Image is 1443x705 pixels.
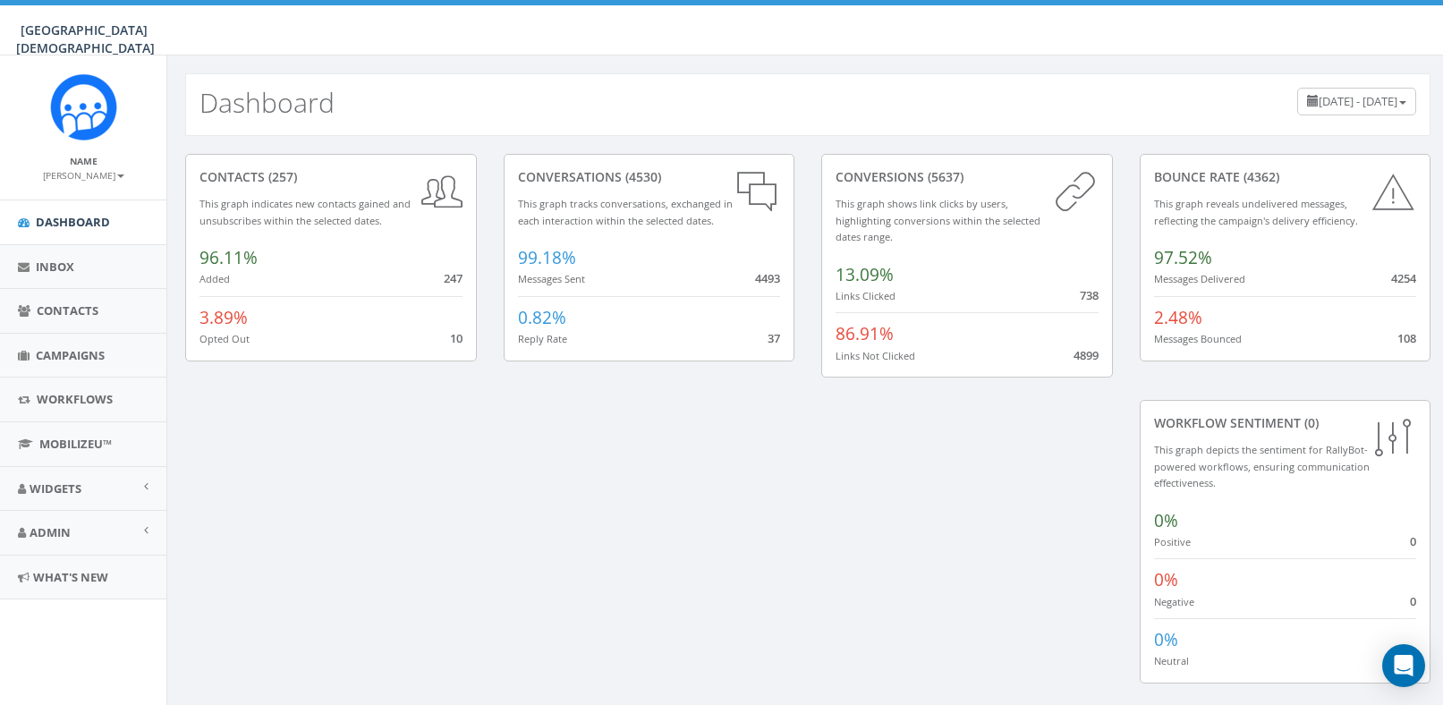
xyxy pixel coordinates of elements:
small: Negative [1154,595,1194,608]
span: Dashboard [36,214,110,230]
span: (5637) [924,168,963,185]
small: Links Not Clicked [836,349,915,362]
span: 99.18% [518,246,576,269]
span: 96.11% [199,246,258,269]
h2: Dashboard [199,88,335,117]
small: This graph shows link clicks by users, highlighting conversions within the selected dates range. [836,197,1040,243]
span: Contacts [37,302,98,319]
span: 0% [1154,509,1178,532]
small: Name [70,155,98,167]
div: conversions [836,168,1099,186]
span: 2.48% [1154,306,1202,329]
small: Opted Out [199,332,250,345]
span: 86.91% [836,322,894,345]
small: This graph depicts the sentiment for RallyBot-powered workflows, ensuring communication effective... [1154,443,1370,489]
span: 3.89% [199,306,248,329]
small: Links Clicked [836,289,896,302]
span: 247 [444,270,463,286]
span: Workflows [37,391,113,407]
span: 0% [1154,628,1178,651]
span: 738 [1080,287,1099,303]
small: Positive [1154,535,1191,548]
span: 0.82% [518,306,566,329]
span: (0) [1301,414,1319,431]
a: [PERSON_NAME] [43,166,124,183]
span: 0 [1410,593,1416,609]
img: Rally_Corp_Icon_1.png [50,73,117,140]
div: contacts [199,168,463,186]
div: conversations [518,168,781,186]
small: This graph indicates new contacts gained and unsubscribes within the selected dates. [199,197,411,227]
div: Open Intercom Messenger [1382,644,1425,687]
small: Messages Sent [518,272,585,285]
span: 4899 [1074,347,1099,363]
span: [DATE] - [DATE] [1319,93,1397,109]
span: Admin [30,524,71,540]
span: MobilizeU™ [39,436,112,452]
small: [PERSON_NAME] [43,169,124,182]
small: Messages Bounced [1154,332,1242,345]
span: 13.09% [836,263,894,286]
span: 108 [1397,330,1416,346]
small: Added [199,272,230,285]
span: 0 [1410,533,1416,549]
span: (4362) [1240,168,1279,185]
span: 37 [768,330,780,346]
span: 0% [1154,568,1178,591]
span: 10 [450,330,463,346]
span: 97.52% [1154,246,1212,269]
span: Widgets [30,480,81,497]
span: (257) [265,168,297,185]
span: Inbox [36,259,74,275]
small: This graph reveals undelivered messages, reflecting the campaign's delivery efficiency. [1154,197,1358,227]
span: [GEOGRAPHIC_DATA][DEMOGRAPHIC_DATA] [16,21,155,56]
span: (4530) [622,168,661,185]
small: Reply Rate [518,332,567,345]
small: This graph tracks conversations, exchanged in each interaction within the selected dates. [518,197,733,227]
span: What's New [33,569,108,585]
div: Workflow Sentiment [1154,414,1417,432]
span: Campaigns [36,347,105,363]
div: Bounce Rate [1154,168,1417,186]
span: 4493 [755,270,780,286]
small: Messages Delivered [1154,272,1245,285]
small: Neutral [1154,654,1189,667]
span: 4254 [1391,270,1416,286]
